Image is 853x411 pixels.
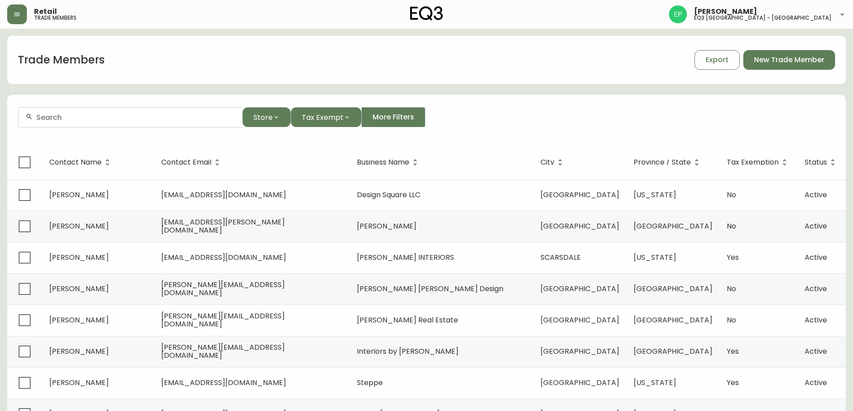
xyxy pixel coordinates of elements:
button: Store [242,107,291,127]
span: [GEOGRAPHIC_DATA] [634,284,712,294]
span: [EMAIL_ADDRESS][DOMAIN_NAME] [161,377,286,388]
span: Tax Exemption [727,158,790,166]
span: [GEOGRAPHIC_DATA] [634,346,712,356]
span: SCARSDALE [540,252,581,263]
span: Retail [34,8,57,15]
h5: trade members [34,15,77,21]
span: [PERSON_NAME] [49,315,109,325]
span: Active [805,221,827,231]
span: Interiors by [PERSON_NAME] [357,346,459,356]
button: Export [694,50,740,70]
img: logo [410,6,443,21]
span: Business Name [357,160,409,165]
span: Active [805,346,827,356]
span: Design Square LLC [357,190,420,200]
span: Active [805,190,827,200]
span: Yes [727,377,739,388]
span: Contact Email [161,160,211,165]
span: [PERSON_NAME] [49,377,109,388]
span: Export [706,55,729,65]
span: Steppe [357,377,383,388]
span: Status [805,158,839,166]
span: [PERSON_NAME] [49,221,109,231]
button: Tax Exempt [291,107,361,127]
input: Search [36,113,235,122]
h1: Trade Members [18,52,105,68]
span: [GEOGRAPHIC_DATA] [634,221,712,231]
button: New Trade Member [743,50,835,70]
span: [EMAIL_ADDRESS][DOMAIN_NAME] [161,252,286,263]
span: New Trade Member [754,55,824,65]
h5: eq3 [GEOGRAPHIC_DATA] - [GEOGRAPHIC_DATA] [694,15,832,21]
span: [PERSON_NAME] [694,8,757,15]
span: [PERSON_NAME] [357,221,416,231]
span: [US_STATE] [634,190,676,200]
span: Business Name [357,158,421,166]
span: [GEOGRAPHIC_DATA] [540,377,619,388]
span: Status [805,160,827,165]
span: [PERSON_NAME] INTERIORS [357,252,454,263]
span: [GEOGRAPHIC_DATA] [540,190,619,200]
span: Active [805,252,827,263]
span: No [727,221,736,231]
span: Tax Exemption [727,160,779,165]
span: [PERSON_NAME] Real Estate [357,315,458,325]
span: Yes [727,346,739,356]
span: [PERSON_NAME] [PERSON_NAME] Design [357,284,503,294]
span: [GEOGRAPHIC_DATA] [540,346,619,356]
span: [PERSON_NAME] [49,190,109,200]
span: [PERSON_NAME] [49,284,109,294]
span: Contact Name [49,160,102,165]
span: [PERSON_NAME] [49,252,109,263]
span: [US_STATE] [634,252,676,263]
span: Contact Email [161,158,223,166]
span: No [727,190,736,200]
span: [US_STATE] [634,377,676,388]
span: No [727,315,736,325]
span: [PERSON_NAME][EMAIL_ADDRESS][DOMAIN_NAME] [161,311,285,329]
span: Tax Exempt [302,112,343,123]
span: [GEOGRAPHIC_DATA] [634,315,712,325]
span: Active [805,315,827,325]
span: City [540,160,554,165]
span: Province / State [634,160,691,165]
span: [PERSON_NAME][EMAIL_ADDRESS][DOMAIN_NAME] [161,342,285,360]
span: City [540,158,566,166]
span: Province / State [634,158,703,166]
span: Active [805,284,827,294]
span: [GEOGRAPHIC_DATA] [540,315,619,325]
span: [EMAIL_ADDRESS][DOMAIN_NAME] [161,190,286,200]
span: [PERSON_NAME] [49,346,109,356]
span: Contact Name [49,158,113,166]
img: edb0eb29d4ff191ed42d19acdf48d771 [669,5,687,23]
span: [GEOGRAPHIC_DATA] [540,221,619,231]
span: Store [253,112,273,123]
span: Yes [727,252,739,263]
button: More Filters [361,107,425,127]
span: More Filters [373,112,414,122]
span: [PERSON_NAME][EMAIL_ADDRESS][DOMAIN_NAME] [161,280,285,298]
span: [EMAIL_ADDRESS][PERSON_NAME][DOMAIN_NAME] [161,217,285,235]
span: Active [805,377,827,388]
span: [GEOGRAPHIC_DATA] [540,284,619,294]
span: No [727,284,736,294]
